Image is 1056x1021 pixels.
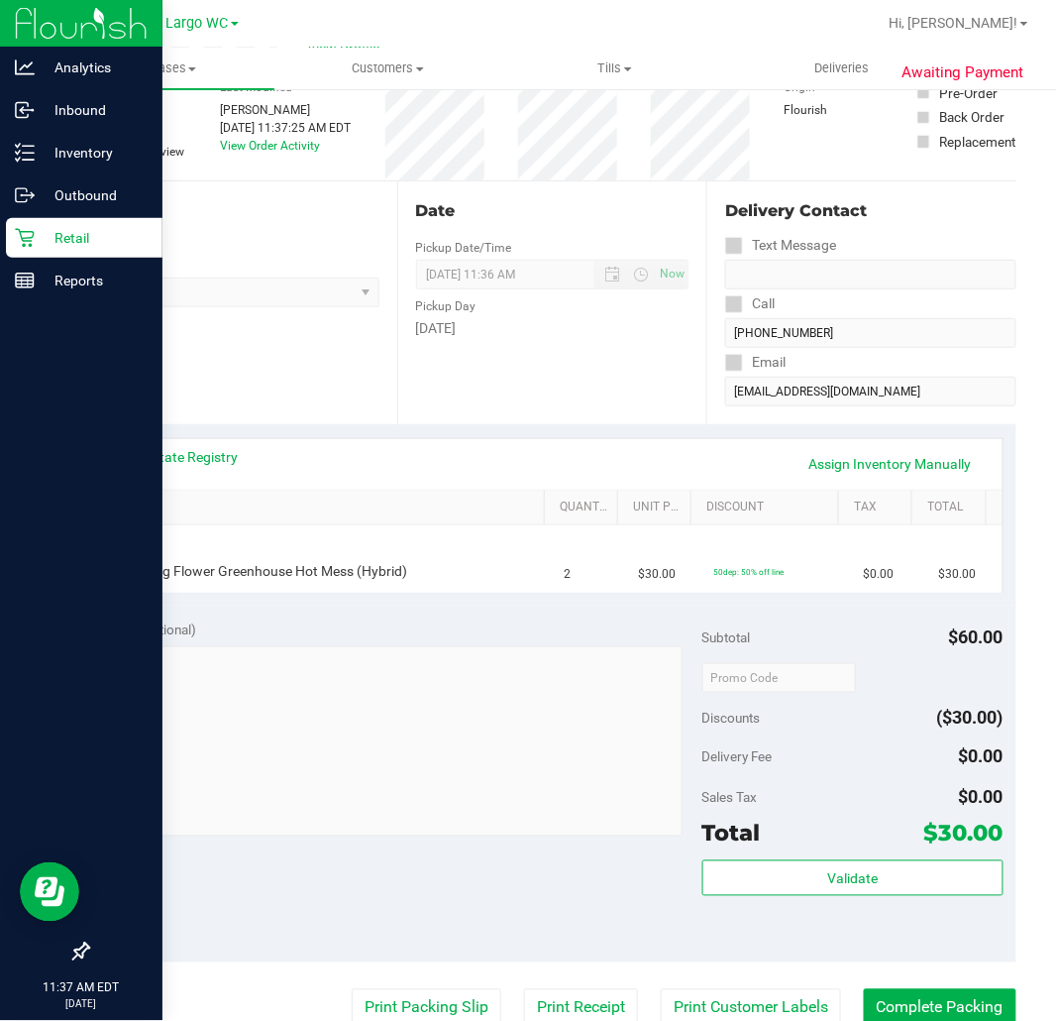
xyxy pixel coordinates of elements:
[937,707,1003,728] span: ($30.00)
[35,56,154,79] p: Analytics
[725,231,836,260] label: Text Message
[639,565,677,584] span: $30.00
[15,57,35,77] inline-svg: Analytics
[959,746,1003,767] span: $0.00
[9,997,154,1012] p: [DATE]
[714,567,785,577] span: 50dep: 50% off line
[785,101,884,119] div: Flourish
[959,787,1003,808] span: $0.00
[939,565,977,584] span: $30.00
[702,820,761,848] span: Total
[220,119,351,137] div: [DATE] 11:37:25 AM EDT
[501,48,728,89] a: Tills
[15,228,35,248] inline-svg: Retail
[827,871,878,887] span: Validate
[20,862,79,922] iframe: Resource center
[564,565,571,584] span: 2
[220,139,320,153] a: View Order Activity
[854,500,904,515] a: Tax
[702,663,856,693] input: Promo Code
[220,101,351,119] div: [PERSON_NAME]
[35,183,154,207] p: Outbound
[890,15,1018,31] span: Hi, [PERSON_NAME]!
[120,447,239,467] a: View State Registry
[9,979,154,997] p: 11:37 AM EDT
[702,629,751,645] span: Subtotal
[274,48,501,89] a: Customers
[117,500,536,515] a: SKU
[949,626,1003,647] span: $60.00
[35,141,154,165] p: Inventory
[864,565,895,584] span: $0.00
[725,260,1016,289] input: Format: (999) 999-9999
[633,500,684,515] a: Unit Price
[416,318,689,339] div: [DATE]
[502,59,727,77] span: Tills
[939,83,998,103] div: Pre-Order
[702,860,1003,896] button: Validate
[15,143,35,163] inline-svg: Inventory
[35,269,154,292] p: Reports
[702,749,773,765] span: Delivery Fee
[15,185,35,205] inline-svg: Outbound
[939,132,1015,152] div: Replacement
[416,239,512,257] label: Pickup Date/Time
[15,100,35,120] inline-svg: Inbound
[124,562,408,581] span: FD 3.5g Flower Greenhouse Hot Mess (Hybrid)
[275,59,500,77] span: Customers
[702,790,758,806] span: Sales Tax
[796,447,985,481] a: Assign Inventory Manually
[15,271,35,290] inline-svg: Reports
[725,318,1016,348] input: Format: (999) 999-9999
[725,348,786,377] label: Email
[35,98,154,122] p: Inbound
[928,500,979,515] a: Total
[416,199,689,223] div: Date
[702,700,761,736] span: Discounts
[902,61,1024,84] span: Awaiting Payment
[416,297,476,315] label: Pickup Day
[166,15,229,32] span: Largo WC
[87,199,379,223] div: Location
[725,199,1016,223] div: Delivery Contact
[560,500,610,515] a: Quantity
[725,289,775,318] label: Call
[939,107,1004,127] div: Back Order
[924,820,1003,848] span: $30.00
[788,59,896,77] span: Deliveries
[728,48,955,89] a: Deliveries
[707,500,831,515] a: Discount
[35,226,154,250] p: Retail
